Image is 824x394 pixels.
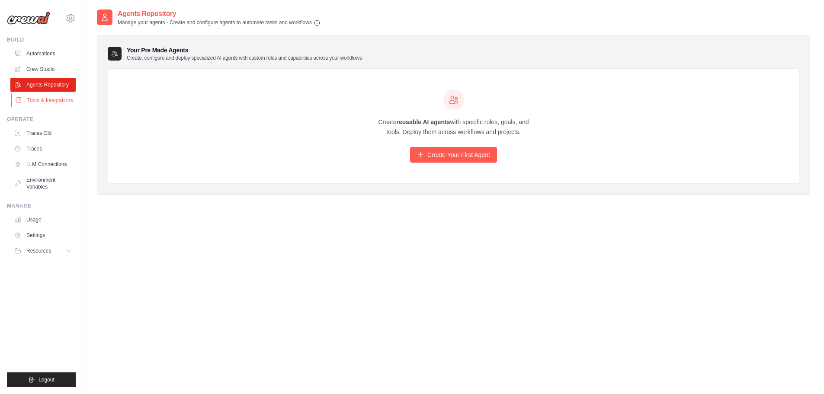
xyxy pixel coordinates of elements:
div: Manage [7,202,76,209]
a: Traces [10,142,76,156]
span: Logout [38,376,55,383]
a: Settings [10,228,76,242]
a: LLM Connections [10,157,76,171]
a: Agents Repository [10,78,76,92]
div: Operate [7,116,76,123]
img: Logo [7,12,50,25]
h3: Your Pre Made Agents [127,46,362,61]
a: Usage [10,213,76,227]
a: Environment Variables [10,173,76,194]
p: Manage your agents - Create and configure agents to automate tasks and workflows [118,19,321,26]
strong: reusable AI agents [396,119,450,125]
div: Build [7,36,76,43]
p: Create with specific roles, goals, and tools. Deploy them across workflows and projects. [371,117,537,137]
button: Resources [10,244,76,258]
h2: Agents Repository [118,9,321,19]
a: Create Your First Agent [410,147,497,163]
a: Crew Studio [10,62,76,76]
a: Automations [10,47,76,61]
a: Traces Old [10,126,76,140]
a: Tools & Integrations [11,93,77,107]
span: Resources [26,247,51,254]
p: Create, configure and deploy specialized AI agents with custom roles and capabilities across your... [127,54,362,61]
button: Logout [7,372,76,387]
